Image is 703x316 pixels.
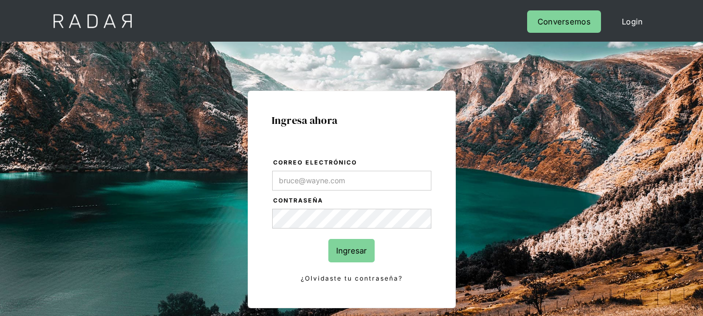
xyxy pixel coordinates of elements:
label: Contraseña [273,196,431,206]
a: Conversemos [527,10,601,33]
input: bruce@wayne.com [272,171,431,191]
form: Login Form [272,157,432,284]
a: Login [611,10,654,33]
input: Ingresar [328,239,375,262]
h1: Ingresa ahora [272,115,432,126]
label: Correo electrónico [273,158,431,168]
a: ¿Olvidaste tu contraseña? [272,273,431,284]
